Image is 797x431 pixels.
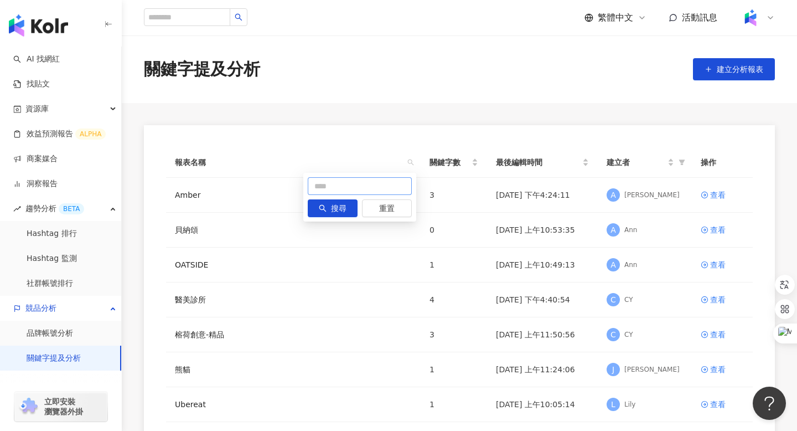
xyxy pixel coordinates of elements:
a: 商案媒合 [13,153,58,165]
div: 查看 [710,224,726,236]
span: A [610,259,616,271]
td: [DATE] 上午11:24:06 [487,352,598,387]
th: 建立者 [598,147,692,178]
a: 榕荷創意-精品 [175,329,224,341]
div: 查看 [710,329,726,341]
a: 品牌帳號分析 [27,328,73,339]
a: 查看 [701,259,744,271]
a: 查看 [701,189,744,201]
th: 最後編輯時間 [487,147,598,178]
iframe: Help Scout Beacon - Open [753,387,786,420]
span: 重置 [379,200,395,218]
span: 建立分析報表 [717,65,763,74]
span: search [319,204,327,212]
td: [DATE] 下午4:24:11 [487,178,598,213]
td: [DATE] 下午4:40:54 [487,283,598,317]
a: 找貼文 [13,79,50,90]
img: chrome extension [18,398,39,415]
div: 查看 [710,259,726,271]
span: 競品分析 [25,296,56,321]
span: A [610,224,616,236]
button: 搜尋 [308,199,358,217]
div: 關鍵字提及分析 [144,58,260,81]
span: filter [676,154,687,171]
div: BETA [59,203,84,214]
td: [DATE] 上午10:53:35 [487,213,598,248]
a: 熊貓 [175,363,190,376]
span: C [610,294,616,306]
a: 查看 [701,398,744,411]
a: 效益預測報告ALPHA [13,129,106,140]
a: 洞察報告 [13,178,58,189]
span: A [610,189,616,201]
span: filter [679,159,685,166]
span: 關鍵字數 [429,156,469,168]
span: 建立者 [607,156,665,168]
div: [PERSON_NAME] [624,191,680,200]
td: 1 [421,248,487,283]
a: 貝納頌 [175,224,198,236]
img: logo [9,14,68,37]
a: chrome extension立即安裝 瀏覽器外掛 [14,392,107,422]
span: search [405,154,416,171]
span: 報表名稱 [175,156,403,168]
td: 4 [421,283,487,317]
span: 搜尋 [331,200,346,218]
div: 查看 [710,294,726,306]
div: CY [624,330,633,340]
button: 建立分析報表 [693,58,775,80]
span: 最後編輯時間 [496,156,580,168]
span: search [407,159,414,166]
span: C [610,329,616,341]
td: 0 [421,213,487,248]
a: 醫美診所 [175,294,206,306]
td: [DATE] 上午10:49:13 [487,248,598,283]
span: search [235,13,242,21]
a: searchAI 找網紅 [13,54,60,65]
span: 趨勢分析 [25,196,84,221]
a: Ubereat [175,398,206,411]
img: Kolr%20app%20icon%20%281%29.png [740,7,761,28]
a: 查看 [701,363,744,376]
a: Amber [175,189,200,201]
div: Lily [624,400,635,409]
span: 立即安裝 瀏覽器外掛 [44,397,83,417]
span: J [612,363,614,376]
div: 查看 [710,189,726,201]
a: Hashtag 排行 [27,228,77,239]
th: 操作 [692,147,753,178]
td: 3 [421,317,487,352]
a: OATSIDE [175,259,208,271]
span: rise [13,205,21,213]
a: 社群帳號排行 [27,278,73,289]
td: [DATE] 上午11:50:56 [487,317,598,352]
a: 關鍵字提及分析 [27,353,81,364]
a: Hashtag 監測 [27,253,77,264]
button: 重置 [362,199,412,217]
span: 活動訊息 [682,12,717,23]
div: [PERSON_NAME] [624,365,680,374]
div: 查看 [710,398,726,411]
span: 資源庫 [25,96,49,121]
td: 1 [421,352,487,387]
div: Ann [624,225,637,235]
div: Ann [624,260,637,270]
td: [DATE] 上午10:05:14 [487,387,598,422]
div: 查看 [710,363,726,376]
td: 1 [421,387,487,422]
th: 關鍵字數 [421,147,487,178]
a: 查看 [701,329,744,341]
a: 查看 [701,294,744,306]
span: L [611,398,615,411]
td: 3 [421,178,487,213]
a: 查看 [701,224,744,236]
span: 繁體中文 [598,12,633,24]
div: CY [624,295,633,305]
